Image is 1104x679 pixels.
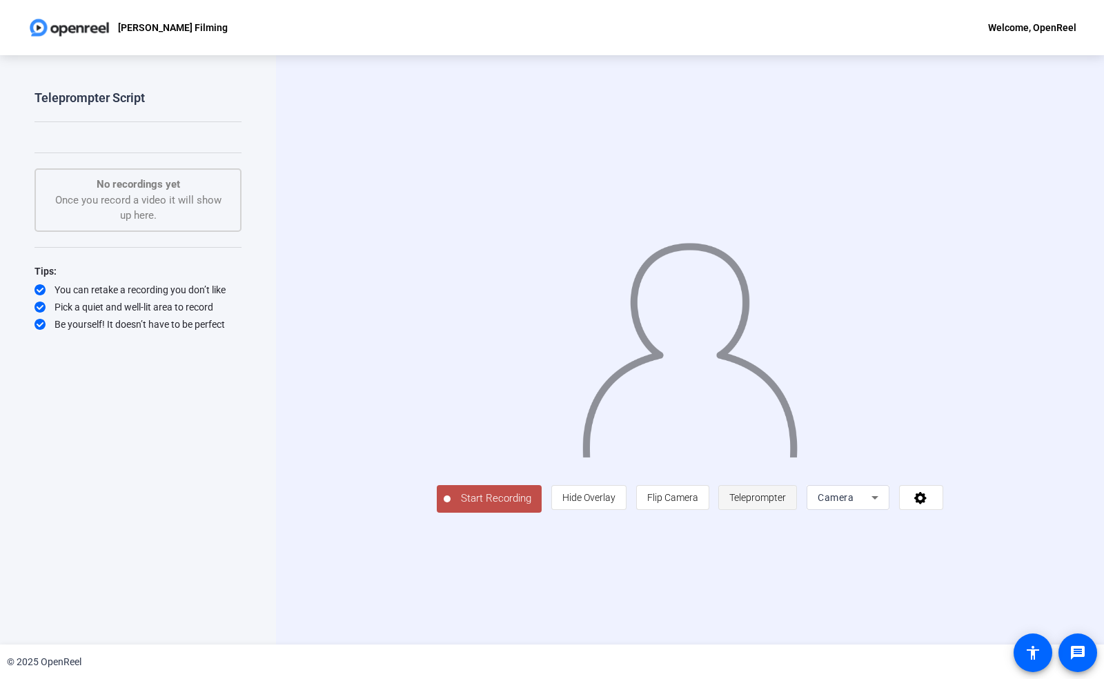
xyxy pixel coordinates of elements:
[580,230,799,457] img: overlay
[729,492,786,503] span: Teleprompter
[50,177,226,224] div: Once you record a video it will show up here.
[34,300,241,314] div: Pick a quiet and well-lit area to record
[718,485,797,510] button: Teleprompter
[647,492,698,503] span: Flip Camera
[34,283,241,297] div: You can retake a recording you don’t like
[1025,644,1041,661] mat-icon: accessibility
[28,14,111,41] img: OpenReel logo
[437,485,542,513] button: Start Recording
[636,485,709,510] button: Flip Camera
[451,491,542,506] span: Start Recording
[118,19,228,36] p: [PERSON_NAME] Filming
[988,19,1076,36] div: Welcome, OpenReel
[7,655,81,669] div: © 2025 OpenReel
[1069,644,1086,661] mat-icon: message
[551,485,627,510] button: Hide Overlay
[818,492,854,503] span: Camera
[50,177,226,193] p: No recordings yet
[34,317,241,331] div: Be yourself! It doesn’t have to be perfect
[34,263,241,279] div: Tips:
[562,492,615,503] span: Hide Overlay
[34,90,145,106] div: Teleprompter Script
